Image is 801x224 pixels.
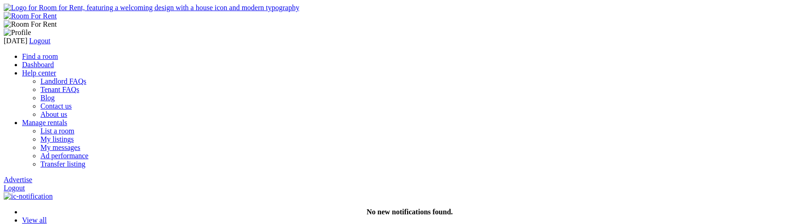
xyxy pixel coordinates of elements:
a: Manage rentals [22,119,67,126]
span: [DATE] [4,37,28,45]
a: Dashboard [22,61,54,69]
a: Tenant FAQs [40,86,79,93]
img: Profile [4,29,31,37]
a: Blog [40,94,55,102]
a: Landlord FAQs [40,77,86,85]
a: Logout [4,184,25,192]
a: Find a room [22,52,58,60]
strong: No new notifications found. [367,208,453,216]
a: My listings [40,135,74,143]
img: Logo for Room for Rent, featuring a welcoming design with a house icon and modern typography [4,4,299,12]
img: Room For Rent [4,12,57,20]
a: Help center [22,69,56,77]
a: Advertise [4,176,32,184]
img: Room For Rent [4,20,57,29]
a: About us [40,110,67,118]
a: Contact us [40,102,72,110]
a: Transfer listing [40,160,85,168]
img: ic-notification [4,192,53,201]
a: List a room [40,127,74,135]
a: My messages [40,144,80,151]
a: View all [22,216,47,224]
a: Ad performance [40,152,88,160]
a: Logout [29,37,51,45]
